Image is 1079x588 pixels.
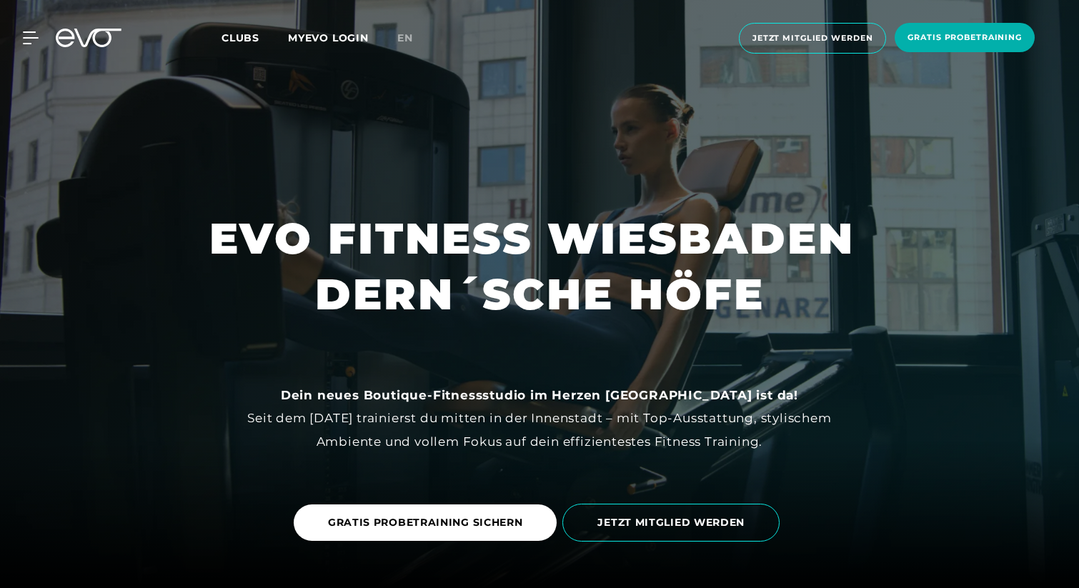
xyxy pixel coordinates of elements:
a: GRATIS PROBETRAINING SICHERN [294,504,557,541]
a: MYEVO LOGIN [288,31,369,44]
a: en [397,30,430,46]
span: GRATIS PROBETRAINING SICHERN [328,515,523,530]
div: Seit dem [DATE] trainierst du mitten in der Innenstadt – mit Top-Ausstattung, stylischem Ambiente... [218,384,861,453]
span: en [397,31,413,44]
a: Jetzt Mitglied werden [735,23,890,54]
span: JETZT MITGLIED WERDEN [597,515,745,530]
span: Gratis Probetraining [908,31,1022,44]
strong: Dein neues Boutique-Fitnessstudio im Herzen [GEOGRAPHIC_DATA] ist da! [281,388,798,402]
span: Clubs [222,31,259,44]
h1: EVO FITNESS WIESBADEN DERN´SCHE HÖFE [209,211,870,322]
a: Gratis Probetraining [890,23,1039,54]
a: Clubs [222,31,288,44]
a: JETZT MITGLIED WERDEN [562,493,785,552]
span: Jetzt Mitglied werden [752,32,872,44]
